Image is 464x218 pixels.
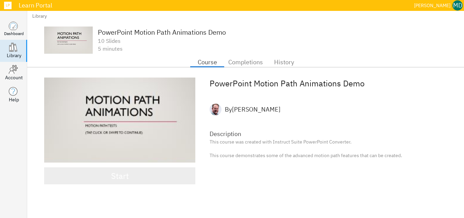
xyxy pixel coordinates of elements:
[98,38,226,44] div: 10 Slides
[4,31,24,36] div: Dashboard
[210,130,402,138] div: Description
[15,2,411,9] div: Learn Portal
[9,96,19,103] div: Help
[271,57,297,68] span: History
[414,1,450,10] div: [PERSON_NAME]
[210,103,221,115] img: avatar
[98,46,226,52] div: 5 minutes
[44,27,93,54] img: PowerPoint Motion Path Animations Demo preview
[452,0,463,11] div: MD
[32,13,47,19] a: Library
[210,138,402,159] div: This course was created with Instruct Suite PowerPoint Converter. This course demonstrates some o...
[210,78,397,89] div: PowerPoint Motion Path Animations Demo
[194,57,220,68] span: Course
[98,29,226,36] div: PowerPoint Motion Path Animations Demo
[225,105,281,114] div: By [PERSON_NAME]
[228,57,263,68] span: Completions
[44,167,195,184] button: Start
[44,78,195,163] img: PowerPoint Motion Path Animations Demo preview
[5,74,23,81] div: Account
[111,169,129,183] div: Start
[7,52,21,59] div: Library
